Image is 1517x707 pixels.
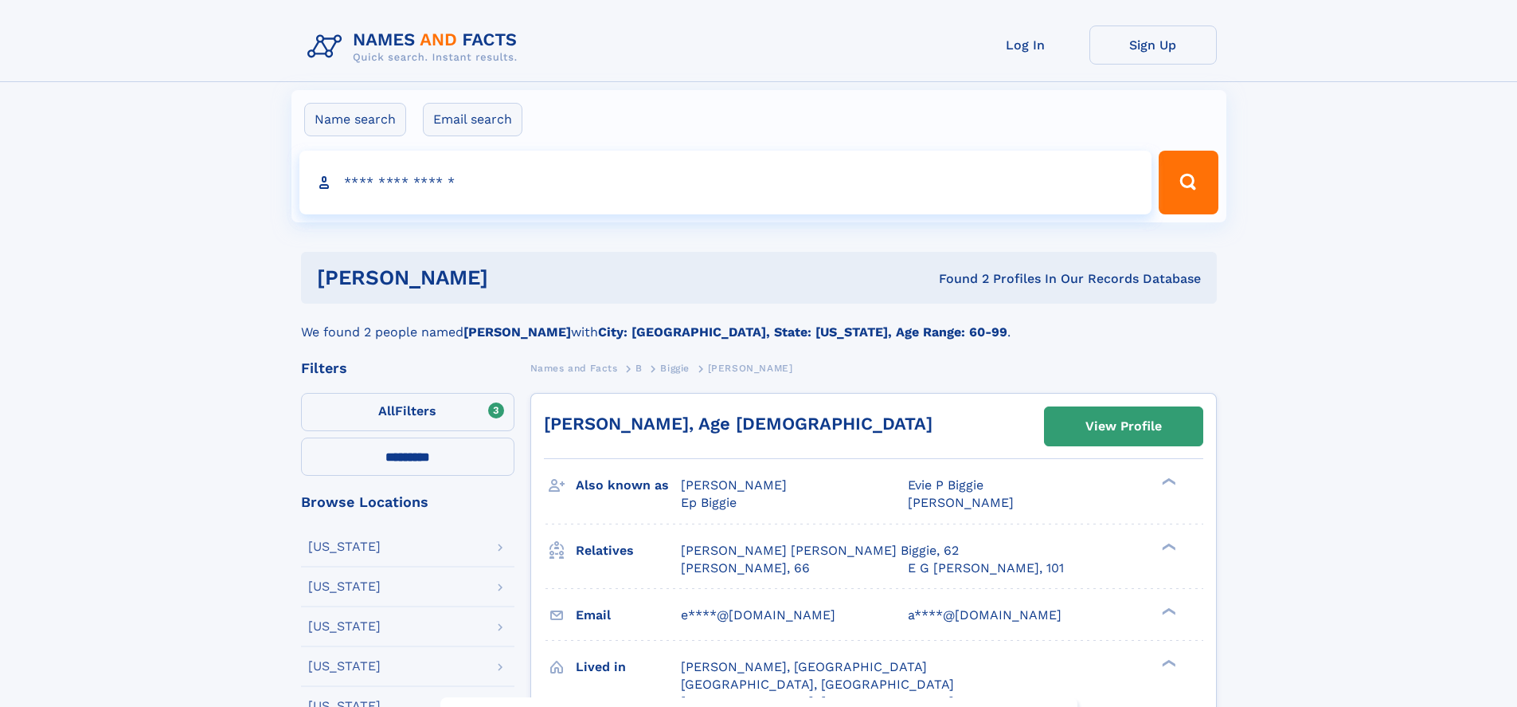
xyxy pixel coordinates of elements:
[681,677,954,692] span: [GEOGRAPHIC_DATA], [GEOGRAPHIC_DATA]
[708,363,793,374] span: [PERSON_NAME]
[308,540,381,553] div: [US_STATE]
[681,659,927,674] span: [PERSON_NAME], [GEOGRAPHIC_DATA]
[598,324,1007,340] b: City: [GEOGRAPHIC_DATA], State: [US_STATE], Age Range: 60-99
[301,393,514,431] label: Filters
[1159,151,1218,214] button: Search Button
[1089,26,1217,65] a: Sign Up
[1158,541,1177,552] div: ❯
[635,358,643,378] a: B
[530,358,618,378] a: Names and Facts
[544,414,932,434] a: [PERSON_NAME], Age [DEMOGRAPHIC_DATA]
[908,560,1064,577] a: E G [PERSON_NAME], 101
[908,495,1014,510] span: [PERSON_NAME]
[681,542,959,560] a: [PERSON_NAME] [PERSON_NAME] Biggie, 62
[635,363,643,374] span: B
[1158,606,1177,616] div: ❯
[1158,658,1177,668] div: ❯
[576,602,681,629] h3: Email
[576,472,681,499] h3: Also known as
[1158,477,1177,487] div: ❯
[304,103,406,136] label: Name search
[1045,407,1202,446] a: View Profile
[962,26,1089,65] a: Log In
[301,26,530,69] img: Logo Names and Facts
[576,537,681,564] h3: Relatives
[308,660,381,673] div: [US_STATE]
[378,403,395,418] span: All
[299,151,1152,214] input: search input
[301,361,514,375] div: Filters
[1085,408,1162,445] div: View Profile
[681,560,810,577] a: [PERSON_NAME], 66
[301,304,1217,342] div: We found 2 people named with .
[463,324,571,340] b: [PERSON_NAME]
[576,654,681,681] h3: Lived in
[908,477,983,493] span: Evie P Biggie
[660,358,690,378] a: Biggie
[714,270,1201,288] div: Found 2 Profiles In Our Records Database
[423,103,522,136] label: Email search
[660,363,690,374] span: Biggie
[308,620,381,633] div: [US_STATE]
[317,268,714,288] h1: [PERSON_NAME]
[301,495,514,509] div: Browse Locations
[308,580,381,593] div: [US_STATE]
[681,495,737,510] span: Ep Biggie
[681,477,787,493] span: [PERSON_NAME]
